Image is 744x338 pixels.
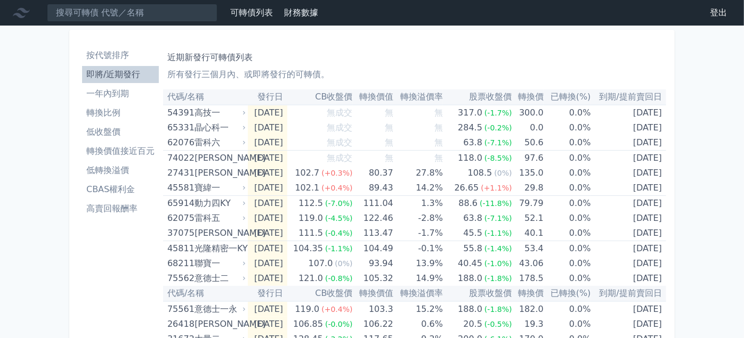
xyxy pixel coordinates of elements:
a: 轉換比例 [82,104,159,121]
div: 111.5 [296,226,325,241]
div: [PERSON_NAME] [195,317,244,332]
span: (+0.3%) [321,169,352,177]
div: 63.8 [461,211,484,226]
p: 所有發行三個月內、或即將發行的可轉債。 [167,68,662,81]
div: 74022 [167,151,192,166]
td: [DATE] [248,151,287,166]
td: 0.0% [544,256,591,271]
div: 106.85 [291,317,325,332]
div: 317.0 [456,105,484,120]
th: 代碼/名稱 [163,286,248,301]
a: 一年內到期 [82,85,159,102]
div: 55.8 [461,241,484,256]
div: 68211 [167,256,192,271]
li: 一年內到期 [82,87,159,100]
td: 135.0 [512,166,544,180]
span: (-8.5%) [484,154,512,162]
span: (-1.0%) [484,259,512,268]
td: [DATE] [248,256,287,271]
th: 轉換價值 [353,286,393,301]
div: 62076 [167,135,192,150]
th: 發行日 [248,286,287,301]
td: [DATE] [591,256,666,271]
li: 低收盤價 [82,126,159,138]
td: [DATE] [248,180,287,196]
div: 119.0 [293,302,322,317]
td: [DATE] [248,105,287,120]
td: 14.9% [393,271,443,286]
th: 發行日 [248,89,287,105]
td: 0.0% [544,105,591,120]
div: 107.0 [306,256,335,271]
td: 111.04 [353,196,393,211]
td: 122.46 [353,211,393,226]
li: CBAS權利金 [82,183,159,196]
span: 無成交 [327,137,353,147]
div: 119.0 [296,211,325,226]
td: -0.1% [393,241,443,257]
span: (-7.1%) [484,214,512,222]
span: (-0.4%) [325,229,353,237]
div: 20.5 [461,317,484,332]
td: [DATE] [591,317,666,332]
td: [DATE] [591,180,666,196]
span: (+1.1%) [481,184,512,192]
div: 112.5 [296,196,325,211]
span: 無 [385,122,393,133]
th: 轉換價 [512,89,544,105]
td: [DATE] [591,301,666,317]
td: 89.43 [353,180,393,196]
td: 80.37 [353,166,393,180]
span: (-1.1%) [325,244,353,253]
td: [DATE] [591,120,666,135]
div: 54391 [167,105,192,120]
span: (-1.7%) [484,109,512,117]
td: 104.49 [353,241,393,257]
td: 105.32 [353,271,393,286]
td: 300.0 [512,105,544,120]
span: (-7.0%) [325,199,353,208]
td: 29.8 [512,180,544,196]
td: 0.0% [544,196,591,211]
div: 104.35 [291,241,325,256]
th: 股票收盤價 [443,286,512,301]
span: (-1.4%) [484,244,512,253]
td: [DATE] [248,226,287,241]
td: 106.22 [353,317,393,332]
span: (-0.0%) [325,320,353,328]
a: 按代號排序 [82,47,159,64]
td: -1.7% [393,226,443,241]
td: 15.2% [393,301,443,317]
td: 0.0% [544,120,591,135]
td: [DATE] [248,301,287,317]
span: (-11.8%) [480,199,512,208]
td: 0.0 [512,120,544,135]
td: [DATE] [248,166,287,180]
div: 102.1 [293,180,322,195]
td: 0.0% [544,241,591,257]
div: 寶緯一 [195,180,244,195]
td: 27.8% [393,166,443,180]
div: 63.8 [461,135,484,150]
a: CBAS權利金 [82,181,159,198]
div: 75562 [167,271,192,286]
td: 178.5 [512,271,544,286]
div: 雷科五 [195,211,244,226]
span: 無 [434,108,443,118]
th: 轉換價 [512,286,544,301]
a: 登出 [701,4,735,21]
div: 意德士二 [195,271,244,286]
input: 搜尋可轉債 代號／名稱 [47,4,217,22]
td: 79.79 [512,196,544,211]
li: 轉換比例 [82,106,159,119]
td: [DATE] [248,241,287,257]
td: [DATE] [248,317,287,332]
li: 低轉換溢價 [82,164,159,177]
span: (-1.1%) [484,229,512,237]
td: [DATE] [591,271,666,286]
td: 0.0% [544,166,591,180]
th: 已轉換(%) [544,89,591,105]
div: [PERSON_NAME] [195,151,244,166]
div: [PERSON_NAME] [195,166,244,180]
th: 已轉換(%) [544,286,591,301]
